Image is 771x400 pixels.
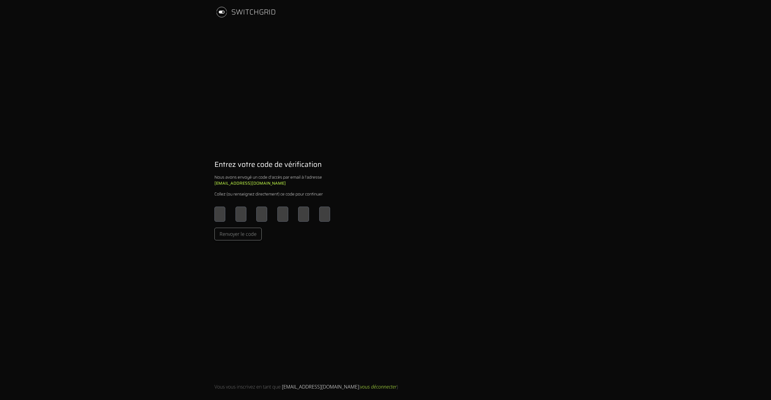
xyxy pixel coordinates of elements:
[214,207,225,222] input: Please enter OTP character 1
[214,383,398,390] div: Vous vous inscrivez en tant que ( )
[360,383,397,390] span: vous déconnecter
[256,207,267,222] input: Please enter OTP character 3
[214,180,286,186] b: [EMAIL_ADDRESS][DOMAIN_NAME]
[214,160,322,169] h1: Entrez votre code de vérification
[214,228,262,240] button: Renvoyer le code
[214,174,330,186] div: Nous avons envoyé un code d'accès par email à l'adresse
[319,207,330,222] input: Please enter OTP character 6
[231,7,276,17] div: SWITCHGRID
[214,191,323,197] div: Collez (ou renseignez directement) ce code pour continuer
[236,207,246,222] input: Please enter OTP character 2
[282,383,359,390] span: [EMAIL_ADDRESS][DOMAIN_NAME]
[298,207,309,222] input: Please enter OTP character 5
[220,230,257,238] span: Renvoyer le code
[277,207,288,222] input: Please enter OTP character 4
